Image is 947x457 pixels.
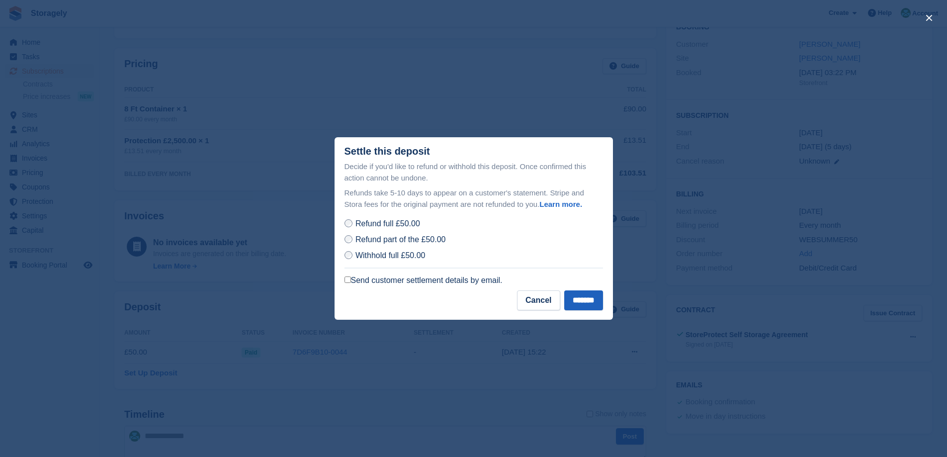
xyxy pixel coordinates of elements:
[344,235,352,243] input: Refund part of the £50.00
[344,251,352,259] input: Withhold full £50.00
[344,161,603,183] p: Decide if you'd like to refund or withhold this deposit. Once confirmed this action cannot be und...
[344,275,503,285] label: Send customer settlement details by email.
[355,251,426,260] span: Withhold full £50.00
[921,10,937,26] button: close
[355,219,420,228] span: Refund full £50.00
[344,187,603,210] p: Refunds take 5-10 days to appear on a customer's statement. Stripe and Stora fees for the origina...
[344,219,352,227] input: Refund full £50.00
[355,235,445,244] span: Refund part of the £50.00
[344,276,351,283] input: Send customer settlement details by email.
[539,200,582,208] a: Learn more.
[344,146,430,157] div: Settle this deposit
[517,290,560,310] button: Cancel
